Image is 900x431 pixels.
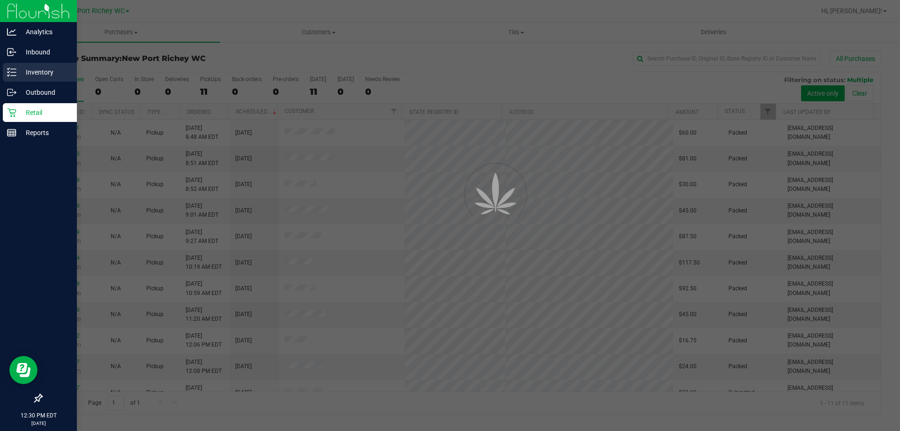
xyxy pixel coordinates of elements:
[7,68,16,77] inline-svg: Inventory
[4,420,73,427] p: [DATE]
[7,108,16,117] inline-svg: Retail
[7,128,16,137] inline-svg: Reports
[16,107,73,118] p: Retail
[16,67,73,78] p: Inventory
[4,411,73,420] p: 12:30 PM EDT
[16,46,73,58] p: Inbound
[7,27,16,37] inline-svg: Analytics
[7,47,16,57] inline-svg: Inbound
[16,127,73,138] p: Reports
[16,87,73,98] p: Outbound
[16,26,73,38] p: Analytics
[9,356,37,384] iframe: Resource center
[7,88,16,97] inline-svg: Outbound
